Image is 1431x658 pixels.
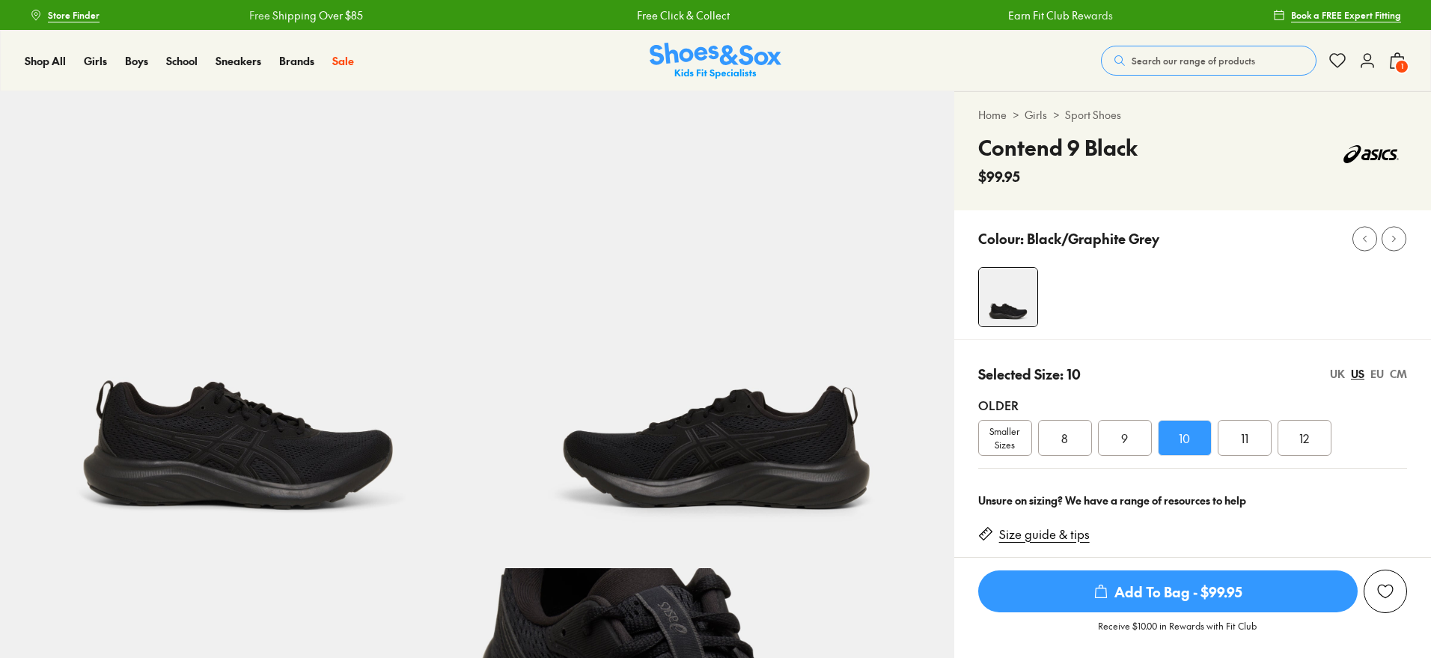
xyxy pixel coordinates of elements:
a: Store Finder [30,1,100,28]
div: > > [978,107,1407,123]
a: Boys [125,53,148,69]
a: Earn Fit Club Rewards [1004,7,1109,23]
span: Sneakers [216,53,261,68]
span: Book a FREE Expert Fitting [1291,8,1401,22]
a: Book a FREE Expert Fitting [1273,1,1401,28]
div: US [1351,366,1364,382]
span: $99.95 [978,166,1020,186]
span: Search our range of products [1132,54,1255,67]
img: Vendor logo [1335,132,1407,177]
img: SNS_Logo_Responsive.svg [650,43,781,79]
span: Girls [84,53,107,68]
span: 8 [1061,429,1068,447]
a: School [166,53,198,69]
img: 5-525313_1 [477,91,954,568]
iframe: Gorgias live chat messenger [15,558,75,613]
span: Boys [125,53,148,68]
a: Girls [84,53,107,69]
span: 9 [1121,429,1128,447]
p: Colour: [978,228,1024,249]
div: UK [1330,366,1345,382]
span: 1 [1394,59,1409,74]
a: Sneakers [216,53,261,69]
p: Black/Graphite Grey [1027,228,1159,249]
div: Older [978,396,1407,414]
p: Selected Size: 10 [978,364,1081,384]
h4: Contend 9 Black [978,132,1138,163]
span: Add To Bag - $99.95 [978,570,1358,612]
a: Girls [1025,107,1047,123]
span: Smaller Sizes [979,424,1031,451]
button: 1 [1388,44,1406,77]
p: Receive $10.00 in Rewards with Fit Club [1098,619,1257,646]
a: Free Click & Collect [633,7,726,23]
a: Shoes & Sox [650,43,781,79]
a: Home [978,107,1007,123]
span: Brands [279,53,314,68]
div: CM [1390,366,1407,382]
a: Size guide & tips [999,526,1090,543]
div: EU [1370,366,1384,382]
a: Brands [279,53,314,69]
span: School [166,53,198,68]
span: 10 [1179,429,1190,447]
span: Sale [332,53,354,68]
span: Store Finder [48,8,100,22]
a: Free Shipping Over $85 [245,7,359,23]
a: Sport Shoes [1065,107,1121,123]
div: Unsure on sizing? We have a range of resources to help [978,493,1407,508]
img: 4-525312_1 [979,268,1037,326]
span: 11 [1241,429,1248,447]
button: Add to Wishlist [1364,570,1407,613]
button: Add To Bag - $99.95 [978,570,1358,613]
button: Search our range of products [1101,46,1316,76]
span: 12 [1299,429,1309,447]
a: Shop All [25,53,66,69]
a: Sale [332,53,354,69]
span: Shop All [25,53,66,68]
